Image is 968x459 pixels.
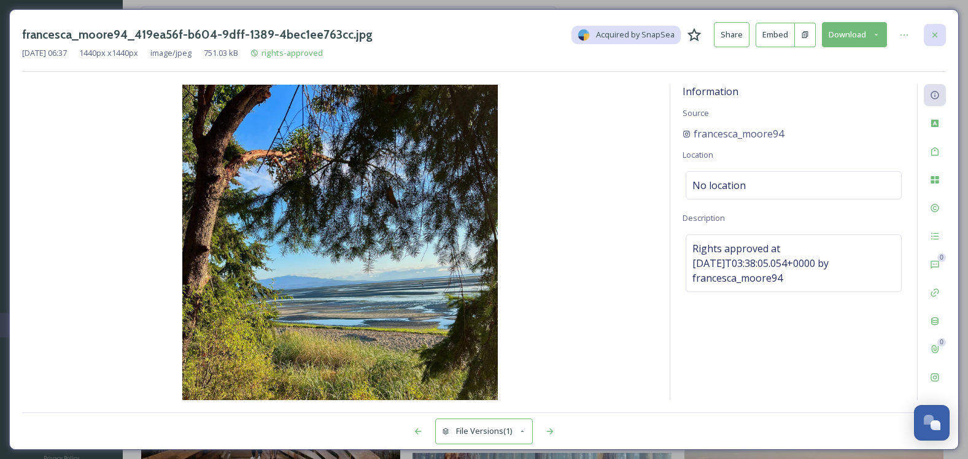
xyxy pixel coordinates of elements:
button: Open Chat [914,405,950,441]
a: francesca_moore94 [683,126,784,141]
span: image/jpeg [150,47,192,59]
button: Embed [756,23,795,47]
h3: francesca_moore94_419ea56f-b604-9dff-1389-4bec1ee763cc.jpg [22,26,373,44]
span: Information [683,85,738,98]
img: 1qvPnIGeImZd5OZQg-HPGalxcO7mAmUo9.jpg [22,85,657,400]
span: Location [683,149,713,160]
span: 1440 px x 1440 px [79,47,138,59]
span: [DATE] 06:37 [22,47,67,59]
span: francesca_moore94 [694,126,784,141]
span: 751.03 kB [204,47,238,59]
span: No location [692,178,746,193]
button: File Versions(1) [435,418,533,444]
button: Share [714,22,749,47]
img: snapsea-logo.png [578,29,590,41]
span: Source [683,107,709,118]
button: Download [822,22,887,47]
span: Rights approved at [DATE]T03:38:05.054+0000 by francesca_moore94 [692,241,895,285]
span: Acquired by SnapSea [596,29,675,40]
div: 0 [937,253,946,262]
div: 0 [937,338,946,347]
span: Description [683,212,725,223]
span: rights-approved [261,47,323,58]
